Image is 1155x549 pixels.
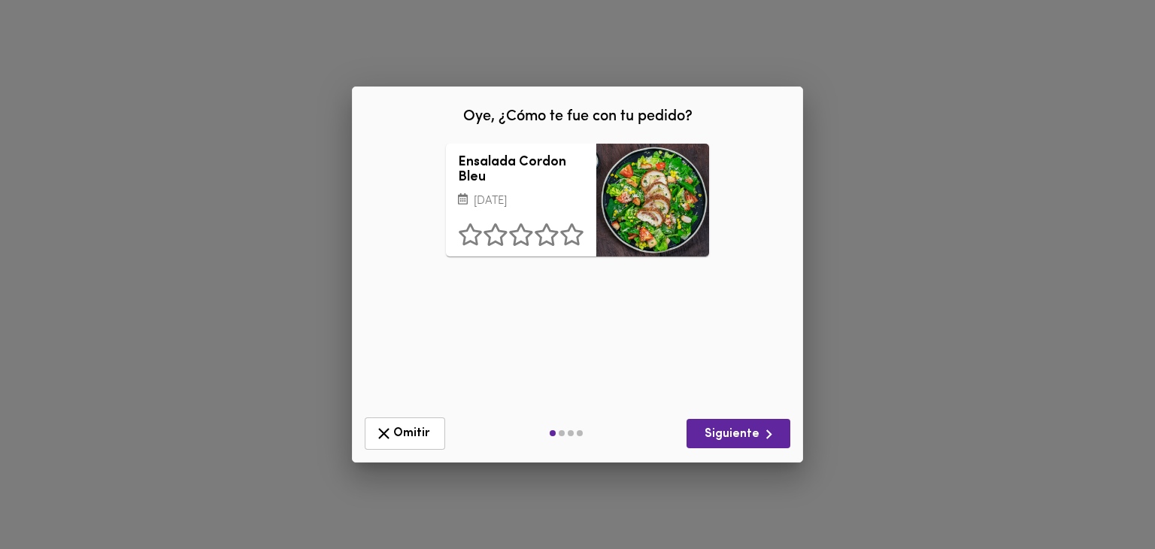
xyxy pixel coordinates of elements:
[374,424,435,443] span: Omitir
[596,144,709,256] div: Ensalada Cordon Bleu
[458,156,584,186] h3: Ensalada Cordon Bleu
[699,425,778,444] span: Siguiente
[463,109,693,124] span: Oye, ¿Cómo te fue con tu pedido?
[365,417,445,450] button: Omitir
[458,193,584,210] p: [DATE]
[1068,462,1140,534] iframe: Messagebird Livechat Widget
[687,419,790,448] button: Siguiente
